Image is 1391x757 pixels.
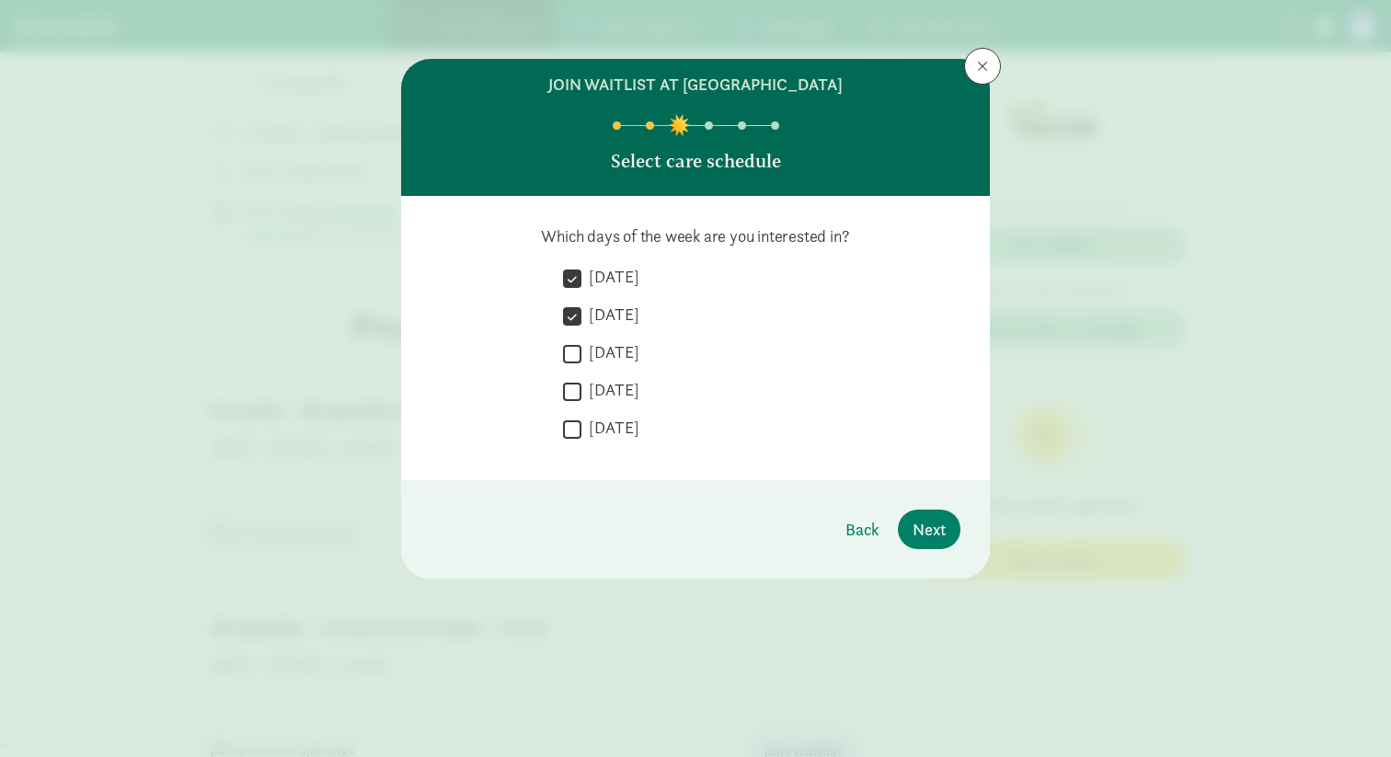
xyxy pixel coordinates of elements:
[898,510,960,549] button: Next
[913,517,946,542] span: Next
[581,341,639,363] label: [DATE]
[581,417,639,439] label: [DATE]
[581,304,639,326] label: [DATE]
[431,225,960,247] p: Which days of the week are you interested in?
[611,148,781,174] p: Select care schedule
[548,74,843,96] h6: join waitlist at [GEOGRAPHIC_DATA]
[831,510,894,549] button: Back
[845,517,879,542] span: Back
[581,379,639,401] label: [DATE]
[581,266,639,288] label: [DATE]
